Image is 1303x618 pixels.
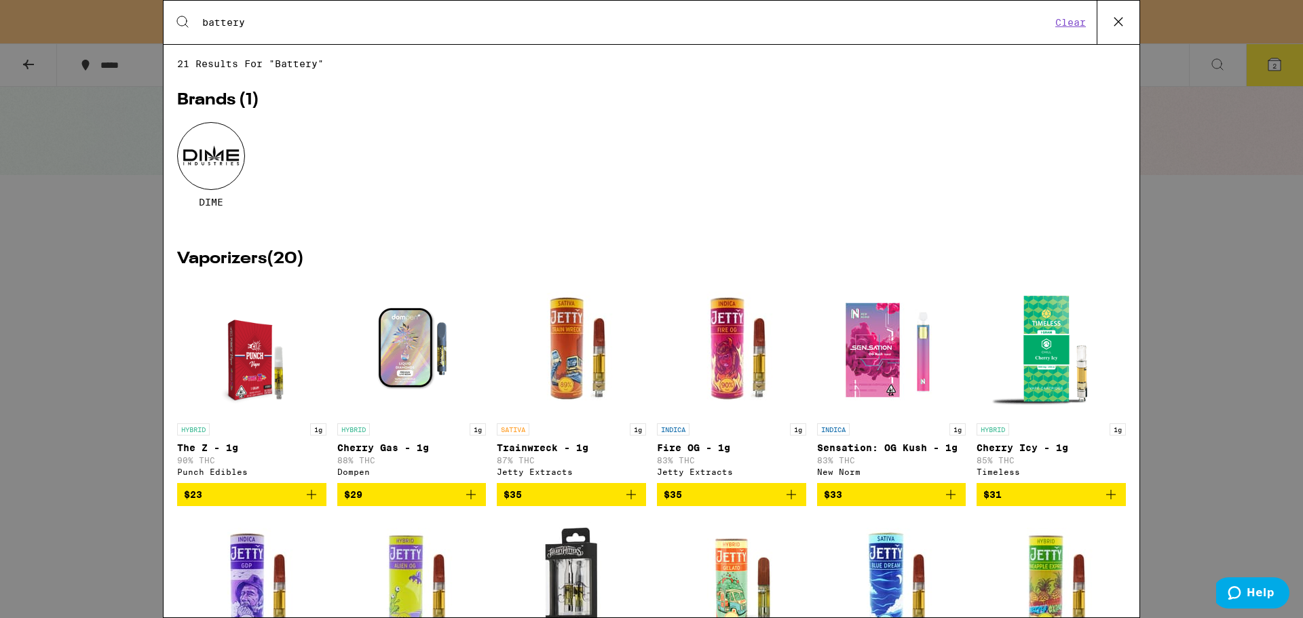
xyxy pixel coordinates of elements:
span: $23 [184,489,202,500]
p: Fire OG - 1g [657,442,806,453]
div: Timeless [977,467,1126,476]
p: The Z - 1g [177,442,326,453]
div: Dompen [337,467,487,476]
a: Open page for Cherry Icy - 1g from Timeless [977,281,1126,483]
p: 90% THC [177,456,326,465]
span: DIME [199,197,223,208]
div: New Norm [817,467,966,476]
img: New Norm - Sensation: OG Kush - 1g [823,281,959,417]
span: 21 results for "battery" [177,58,1126,69]
p: Sensation: OG Kush - 1g [817,442,966,453]
p: 1g [310,423,326,436]
button: Add to bag [177,483,326,506]
h2: Vaporizers ( 20 ) [177,251,1126,267]
p: HYBRID [177,423,210,436]
p: INDICA [817,423,850,436]
p: SATIVA [497,423,529,436]
p: 83% THC [657,456,806,465]
a: Open page for Sensation: OG Kush - 1g from New Norm [817,281,966,483]
p: 1g [470,423,486,436]
div: Jetty Extracts [657,467,806,476]
p: Cherry Gas - 1g [337,442,487,453]
p: 87% THC [497,456,646,465]
p: 83% THC [817,456,966,465]
img: Jetty Extracts - Fire OG - 1g [664,281,799,417]
p: 88% THC [337,456,487,465]
iframe: Opens a widget where you can find more information [1216,577,1289,611]
button: Add to bag [817,483,966,506]
button: Clear [1051,16,1090,28]
span: $33 [824,489,842,500]
a: Open page for The Z - 1g from Punch Edibles [177,281,326,483]
span: $29 [344,489,362,500]
p: HYBRID [977,423,1009,436]
p: Trainwreck - 1g [497,442,646,453]
p: INDICA [657,423,690,436]
h2: Brands ( 1 ) [177,92,1126,109]
a: Open page for Fire OG - 1g from Jetty Extracts [657,281,806,483]
img: Jetty Extracts - Trainwreck - 1g [504,281,639,417]
p: HYBRID [337,423,370,436]
img: Dompen - Cherry Gas - 1g [343,281,479,417]
span: $35 [504,489,522,500]
button: Add to bag [657,483,806,506]
input: Search for products & categories [202,16,1051,28]
span: $31 [983,489,1002,500]
span: $35 [664,489,682,500]
p: 1g [790,423,806,436]
div: Punch Edibles [177,467,326,476]
p: 1g [630,423,646,436]
img: Punch Edibles - The Z - 1g [199,281,304,417]
p: 1g [949,423,966,436]
p: 85% THC [977,456,1126,465]
button: Add to bag [977,483,1126,506]
div: Jetty Extracts [497,467,646,476]
button: Add to bag [337,483,487,506]
a: Open page for Cherry Gas - 1g from Dompen [337,281,487,483]
button: Add to bag [497,483,646,506]
img: Timeless - Cherry Icy - 1g [983,281,1119,417]
p: 1g [1110,423,1126,436]
a: Open page for Trainwreck - 1g from Jetty Extracts [497,281,646,483]
p: Cherry Icy - 1g [977,442,1126,453]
